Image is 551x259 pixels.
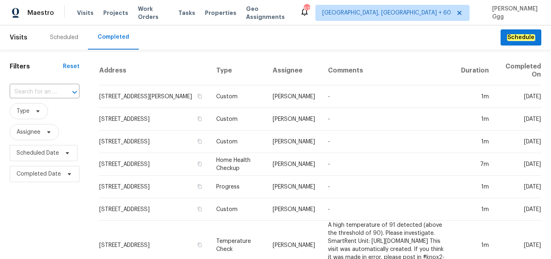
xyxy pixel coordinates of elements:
[322,9,451,17] span: [GEOGRAPHIC_DATA], [GEOGRAPHIC_DATA] + 60
[196,205,203,213] button: Copy Address
[321,56,454,85] th: Comments
[210,108,266,131] td: Custom
[321,198,454,221] td: -
[455,56,495,85] th: Duration
[196,93,203,100] button: Copy Address
[205,9,236,17] span: Properties
[178,10,195,16] span: Tasks
[99,176,210,198] td: [STREET_ADDRESS]
[196,115,203,122] button: Copy Address
[246,5,290,21] span: Geo Assignments
[103,9,128,17] span: Projects
[495,198,541,221] td: [DATE]
[196,183,203,190] button: Copy Address
[321,131,454,153] td: -
[99,153,210,176] td: [STREET_ADDRESS]
[210,85,266,108] td: Custom
[266,153,321,176] td: [PERSON_NAME]
[99,85,210,108] td: [STREET_ADDRESS][PERSON_NAME]
[495,153,541,176] td: [DATE]
[266,56,321,85] th: Assignee
[304,5,309,13] div: 673
[321,153,454,176] td: -
[99,198,210,221] td: [STREET_ADDRESS]
[266,198,321,221] td: [PERSON_NAME]
[210,176,266,198] td: Progress
[321,176,454,198] td: -
[455,198,495,221] td: 1m
[196,138,203,145] button: Copy Address
[210,153,266,176] td: Home Health Checkup
[210,198,266,221] td: Custom
[321,108,454,131] td: -
[99,108,210,131] td: [STREET_ADDRESS]
[210,131,266,153] td: Custom
[495,56,541,85] th: Completed On
[266,85,321,108] td: [PERSON_NAME]
[69,87,80,98] button: Open
[138,5,169,21] span: Work Orders
[266,131,321,153] td: [PERSON_NAME]
[210,56,266,85] th: Type
[50,33,78,41] div: Scheduled
[501,29,541,46] button: Schedule
[10,86,57,98] input: Search for an address...
[77,9,94,17] span: Visits
[455,176,495,198] td: 1m
[507,34,535,41] em: Schedule
[495,131,541,153] td: [DATE]
[455,85,495,108] td: 1m
[455,153,495,176] td: 7m
[321,85,454,108] td: -
[17,107,29,115] span: Type
[266,108,321,131] td: [PERSON_NAME]
[27,9,54,17] span: Maestro
[196,241,203,249] button: Copy Address
[99,131,210,153] td: [STREET_ADDRESS]
[17,149,59,157] span: Scheduled Date
[10,62,63,70] h1: Filters
[98,33,129,41] div: Completed
[455,131,495,153] td: 1m
[196,160,203,168] button: Copy Address
[17,170,61,178] span: Completed Date
[10,29,27,46] span: Visits
[455,108,495,131] td: 1m
[266,176,321,198] td: [PERSON_NAME]
[99,56,210,85] th: Address
[495,176,541,198] td: [DATE]
[489,5,539,21] span: [PERSON_NAME] Ggg
[63,62,79,70] div: Reset
[17,128,40,136] span: Assignee
[495,108,541,131] td: [DATE]
[495,85,541,108] td: [DATE]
